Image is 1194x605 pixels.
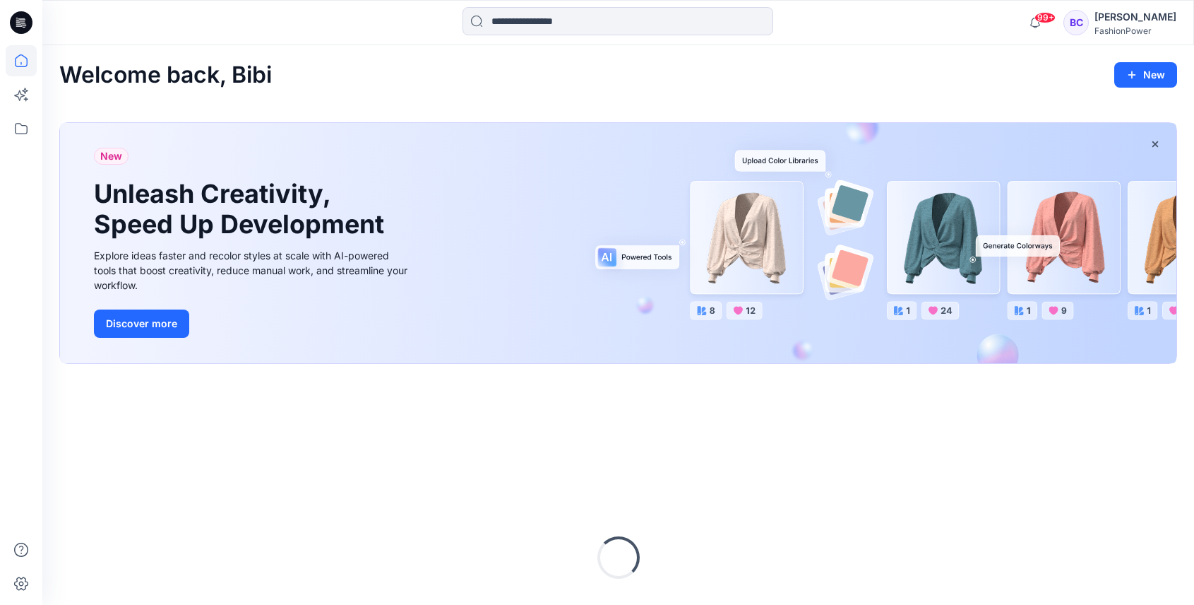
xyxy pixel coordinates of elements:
[59,62,272,88] h2: Welcome back, Bibi
[94,248,412,293] div: Explore ideas faster and recolor styles at scale with AI-powered tools that boost creativity, red...
[1034,12,1056,23] span: 99+
[94,310,189,338] button: Discover more
[1094,8,1176,25] div: [PERSON_NAME]
[94,179,390,240] h1: Unleash Creativity, Speed Up Development
[1094,25,1176,36] div: FashionPower
[1063,10,1089,35] div: BC
[94,310,412,338] a: Discover more
[1114,62,1177,88] button: New
[100,148,122,165] span: New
